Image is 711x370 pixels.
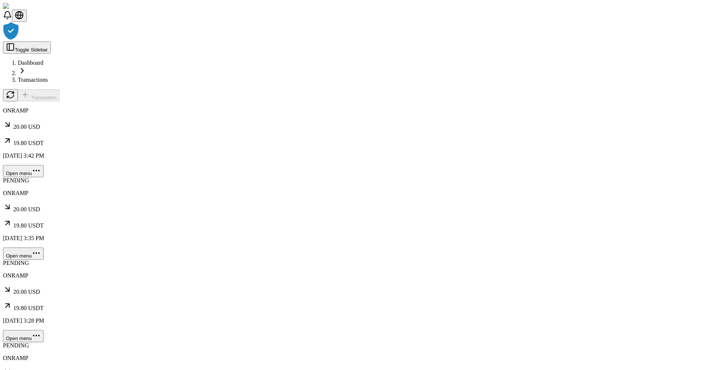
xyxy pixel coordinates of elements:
p: 19.80 USDT [3,301,708,312]
img: ShieldPay Logo [3,3,47,10]
p: ONRAMP [3,190,708,196]
span: Toggle Sidebar [15,47,48,53]
p: 20.00 USD [3,120,708,130]
p: [DATE] 3:42 PM [3,152,708,159]
p: ONRAMP [3,107,708,114]
div: PENDING [3,260,708,266]
p: 20.00 USD [3,202,708,213]
div: PENDING [3,177,708,184]
button: Transaction [18,89,60,101]
button: Open menu [3,165,44,177]
p: 19.80 USDT [3,219,708,229]
a: Transactions [18,77,48,83]
span: Open menu [6,253,32,259]
button: Open menu [3,330,44,342]
span: Transaction [31,95,56,100]
span: Open menu [6,171,32,176]
nav: breadcrumb [3,60,708,83]
button: Open menu [3,248,44,260]
p: 20.00 USD [3,285,708,295]
p: 19.80 USDT [3,136,708,147]
p: [DATE] 3:35 PM [3,235,708,242]
a: Dashboard [18,60,43,66]
span: Open menu [6,336,32,341]
p: ONRAMP [3,355,708,361]
p: [DATE] 3:28 PM [3,317,708,324]
button: Toggle Sidebar [3,41,51,54]
div: PENDING [3,342,708,349]
p: ONRAMP [3,272,708,279]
